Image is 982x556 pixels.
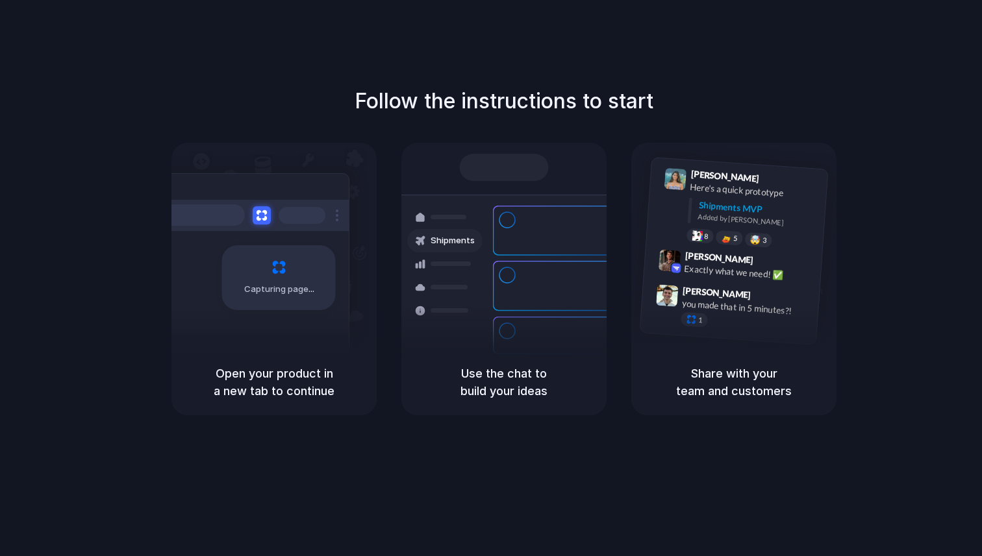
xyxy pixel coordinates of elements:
span: Capturing page [244,283,316,296]
h1: Follow the instructions to start [355,86,653,117]
div: Added by [PERSON_NAME] [698,212,817,230]
div: Here's a quick prototype [690,180,820,202]
h5: Open your product in a new tab to continue [187,365,361,400]
span: 9:42 AM [757,254,784,270]
span: [PERSON_NAME] [683,283,751,302]
div: Exactly what we need! ✅ [684,261,814,284]
span: 9:41 AM [763,173,790,188]
h5: Share with your team and customers [647,365,821,400]
h5: Use the chat to build your ideas [417,365,591,400]
span: 8 [704,232,709,239]
span: 5 [733,234,738,241]
div: 🤯 [750,235,761,245]
span: 1 [698,317,703,324]
span: [PERSON_NAME] [690,167,759,186]
div: you made that in 5 minutes?! [681,296,811,319]
span: [PERSON_NAME] [685,248,753,267]
span: 9:47 AM [755,289,781,305]
span: Shipments [431,234,475,247]
div: Shipments MVP [698,198,818,219]
span: 3 [762,236,767,243]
